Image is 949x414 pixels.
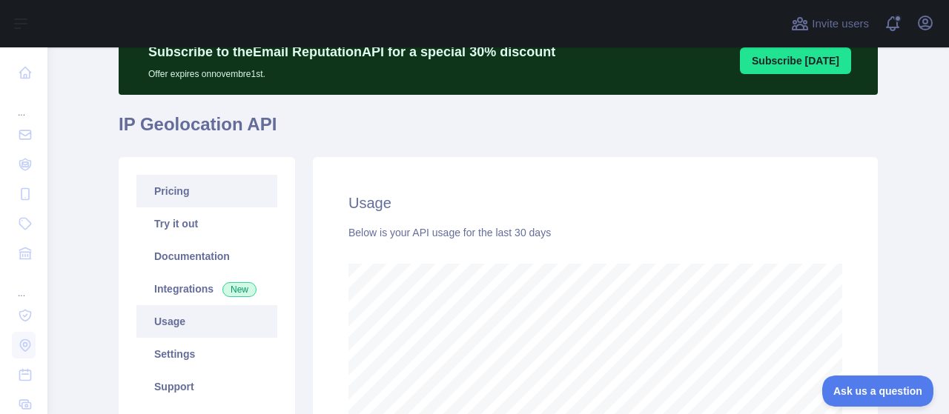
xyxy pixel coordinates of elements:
div: Below is your API usage for the last 30 days [348,225,842,240]
a: Integrations New [136,273,277,305]
a: Try it out [136,207,277,240]
a: Settings [136,338,277,370]
h2: Usage [348,193,842,213]
h1: IP Geolocation API [119,113,878,148]
a: Pricing [136,175,277,207]
a: Support [136,370,277,403]
button: Invite users [788,12,872,36]
div: ... [12,89,36,118]
p: Subscribe to the Email Reputation API for a special 30 % discount [148,41,555,62]
span: Invite users [812,16,869,33]
iframe: Toggle Customer Support [822,375,934,407]
a: Usage [136,305,277,338]
span: New [222,282,257,297]
p: Offer expires on novembre 1st. [148,62,555,80]
a: Documentation [136,240,277,273]
button: Subscribe [DATE] [740,47,851,74]
div: ... [12,270,36,299]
